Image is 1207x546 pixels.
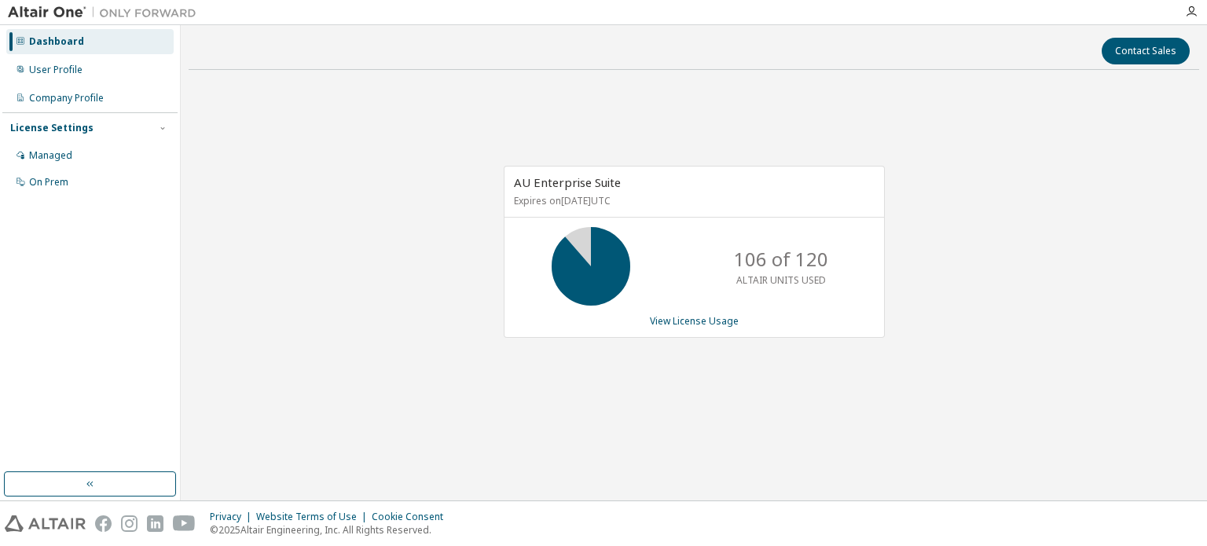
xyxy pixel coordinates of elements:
div: On Prem [29,176,68,189]
div: Managed [29,149,72,162]
p: © 2025 Altair Engineering, Inc. All Rights Reserved. [210,523,453,537]
button: Contact Sales [1102,38,1190,64]
img: linkedin.svg [147,515,163,532]
img: altair_logo.svg [5,515,86,532]
div: Privacy [210,511,256,523]
span: AU Enterprise Suite [514,174,621,190]
img: youtube.svg [173,515,196,532]
img: facebook.svg [95,515,112,532]
p: 106 of 120 [734,246,828,273]
p: Expires on [DATE] UTC [514,194,871,207]
div: User Profile [29,64,83,76]
img: instagram.svg [121,515,138,532]
div: Website Terms of Use [256,511,372,523]
div: License Settings [10,122,94,134]
div: Dashboard [29,35,84,48]
p: ALTAIR UNITS USED [736,273,826,287]
a: View License Usage [650,314,739,328]
div: Cookie Consent [372,511,453,523]
div: Company Profile [29,92,104,104]
img: Altair One [8,5,204,20]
